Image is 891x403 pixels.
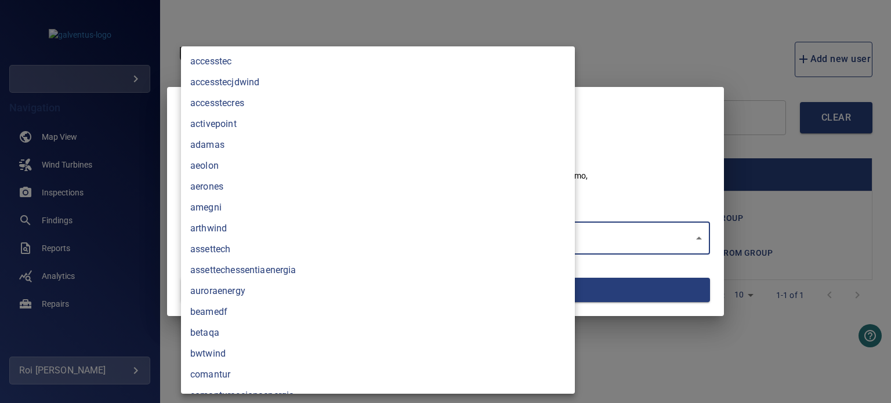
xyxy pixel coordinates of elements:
li: activepoint [181,114,575,135]
li: aerones [181,176,575,197]
li: bwtwind [181,343,575,364]
li: accesstecres [181,93,575,114]
li: amegni [181,197,575,218]
li: accesstec [181,51,575,72]
li: comantur [181,364,575,385]
li: adamas [181,135,575,155]
li: betaqa [181,322,575,343]
li: assettech [181,239,575,260]
li: beamedf [181,302,575,322]
li: accesstecjdwind [181,72,575,93]
li: arthwind [181,218,575,239]
li: assettechessentiaenergia [181,260,575,281]
li: auroraenergy [181,281,575,302]
li: aeolon [181,155,575,176]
